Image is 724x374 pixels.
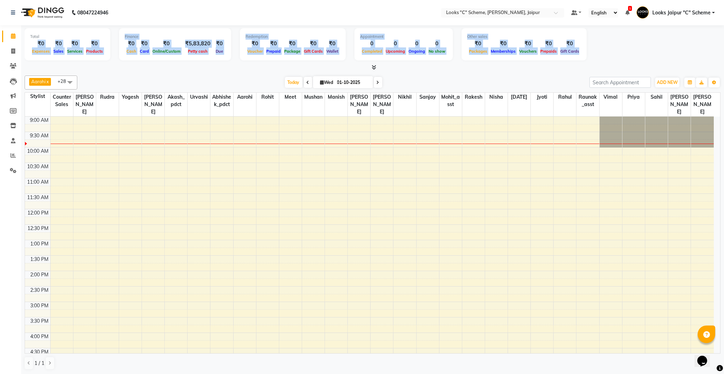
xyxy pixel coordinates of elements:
[29,317,50,325] div: 3:30 PM
[265,49,282,54] span: Prepaid
[125,40,138,48] div: ₹0
[628,6,632,11] span: 1
[325,40,340,48] div: ₹0
[600,93,622,101] span: Vimal
[384,49,407,54] span: Upcoming
[29,256,50,263] div: 1:30 PM
[142,93,164,116] span: [PERSON_NAME]
[52,49,65,54] span: Sales
[335,77,370,88] input: 2025-10-01
[29,240,50,248] div: 1:00 PM
[393,93,416,101] span: Nikhil
[508,93,530,101] span: [DATE]
[182,40,213,48] div: ₹5,83,820
[360,40,384,48] div: 0
[668,93,691,116] span: [PERSON_NAME]
[58,78,71,84] span: +28
[34,360,44,367] span: 1 / 1
[360,49,384,54] span: Completed
[29,333,50,340] div: 4:00 PM
[302,49,325,54] span: Gift Cards
[439,93,462,109] span: Mohit_asst
[186,49,209,54] span: Petty cash
[84,49,105,54] span: Products
[214,49,225,54] span: Due
[125,49,138,54] span: Cash
[188,93,210,101] span: Urvashi
[559,40,581,48] div: ₹0
[29,348,50,356] div: 4:30 PM
[265,40,282,48] div: ₹0
[691,93,714,116] span: [PERSON_NAME]
[539,40,559,48] div: ₹0
[652,9,711,17] span: Looks Jaipur "C" Scheme
[73,93,96,116] span: [PERSON_NAME]
[213,40,226,48] div: ₹0
[26,194,50,201] div: 11:30 AM
[29,302,50,309] div: 3:00 PM
[489,40,517,48] div: ₹0
[234,93,256,101] span: Aarohi
[210,93,233,109] span: Abhishek_pdct
[18,3,66,22] img: logo
[52,40,65,48] div: ₹0
[427,49,447,54] span: No show
[151,40,182,48] div: ₹0
[559,49,581,54] span: Gift Cards
[29,132,50,139] div: 9:30 AM
[29,271,50,278] div: 2:00 PM
[427,40,447,48] div: 0
[279,93,302,101] span: Meet
[589,77,651,88] input: Search Appointment
[319,80,335,85] span: Wed
[26,209,50,217] div: 12:00 PM
[138,40,151,48] div: ₹0
[246,49,265,54] span: Voucher
[51,93,73,109] span: Counter Sales
[30,49,52,54] span: Expenses
[77,3,108,22] b: 08047224946
[467,34,581,40] div: Other sales
[302,40,325,48] div: ₹0
[485,93,508,101] span: Nisha
[657,80,678,85] span: ADD NEW
[29,117,50,124] div: 9:00 AM
[282,49,302,54] span: Package
[407,40,427,48] div: 0
[325,93,347,101] span: Manish
[531,93,553,101] span: Jyoti
[30,34,105,40] div: Total
[554,93,576,101] span: Rahul
[46,79,49,84] a: x
[256,93,279,101] span: Rohit
[29,287,50,294] div: 2:30 PM
[119,93,142,101] span: Yogesh
[325,49,340,54] span: Wallet
[360,34,447,40] div: Appointment
[371,93,393,116] span: [PERSON_NAME]
[625,9,630,16] a: 1
[489,49,517,54] span: Memberships
[302,93,325,101] span: Mushan
[694,346,717,367] iframe: chat widget
[576,93,599,109] span: Raunak_asst
[655,78,679,87] button: ADD NEW
[246,34,340,40] div: Redemption
[65,49,84,54] span: Services
[165,93,187,109] span: Akash_pdct
[517,40,539,48] div: ₹0
[246,40,265,48] div: ₹0
[26,163,50,170] div: 10:30 AM
[25,93,50,100] div: Stylist
[467,49,489,54] span: Packages
[285,77,302,88] span: Today
[282,40,302,48] div: ₹0
[84,40,105,48] div: ₹0
[30,40,52,48] div: ₹0
[348,93,370,116] span: [PERSON_NAME]
[622,93,645,101] span: Priya
[384,40,407,48] div: 0
[31,79,46,84] span: Aarohi
[517,49,539,54] span: Vouchers
[26,147,50,155] div: 10:00 AM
